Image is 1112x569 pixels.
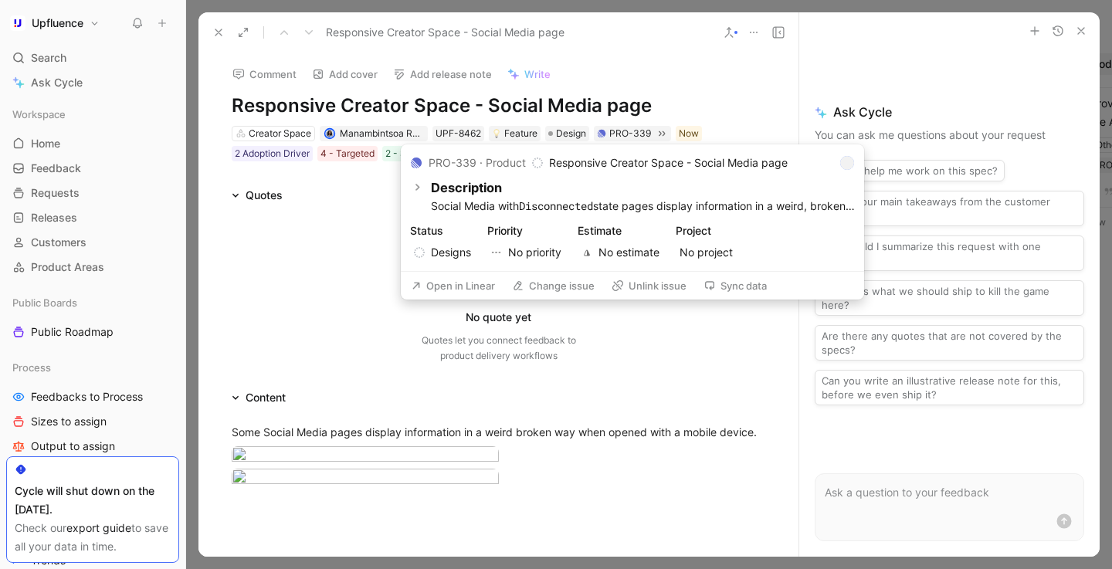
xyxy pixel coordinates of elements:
[246,388,286,407] div: Content
[31,73,83,92] span: Ask Cycle
[12,360,51,375] span: Process
[429,154,526,172] div: PRO-339 · Product
[232,469,499,489] img: Screenshot 2025-09-26 at 17.35.12.png
[815,191,1084,226] button: What’s your main takeaways from the customer quotes?
[31,414,107,429] span: Sizes to assign
[32,16,83,30] h1: Upfluence
[225,186,289,205] div: Quotes
[232,424,766,440] div: Some Social Media pages display information in a weird broken way when opened with a mobile device.
[578,222,663,240] div: Estimate
[545,126,589,141] div: Design
[6,291,179,344] div: Public BoardsPublic Roadmap
[489,126,541,141] div: 💡Feature
[6,206,179,229] a: Releases
[235,146,310,161] div: 2 Adoption Driver
[6,181,179,205] a: Requests
[6,103,179,126] div: Workspace
[31,259,104,275] span: Product Areas
[31,389,143,405] span: Feedbacks to Process
[6,256,179,279] a: Product Areas
[305,63,385,85] button: Add cover
[414,247,425,258] svg: Backlog
[10,15,25,31] img: Upfluence
[815,235,1084,271] button: How could I summarize this request with one quote?
[815,126,1084,144] p: You can ask me questions about your request
[532,157,543,168] svg: Backlog
[340,127,463,139] span: Manambintsoa RABETRANO
[249,126,311,141] div: Creator Space
[66,521,131,534] a: export guide
[31,185,80,201] span: Requests
[500,63,558,85] button: Write
[6,410,179,433] a: Sizes to assign
[6,356,179,483] div: ProcessFeedbacks to ProcessSizes to assignOutput to assignBusiness Focus to assign
[31,136,60,151] span: Home
[31,49,66,67] span: Search
[466,308,531,327] div: No quote yet
[6,385,179,408] a: Feedbacks to Process
[31,210,77,225] span: Releases
[31,161,81,176] span: Feedback
[487,222,565,240] div: Priority
[581,243,659,262] span: No estimate
[815,280,1084,316] button: Any ideas what we should ship to kill the game here?
[225,63,303,85] button: Comment
[431,197,855,215] p: Social Media with state pages display information in a weird, broken way when opened with a mobil...
[422,333,576,364] div: Quotes let you connect feedback to product delivery workflows
[487,243,565,262] button: No priority
[6,320,179,344] a: Public Roadmap
[410,243,475,262] button: Designs
[326,129,334,137] img: avatar
[385,146,424,161] div: 2 - Small
[15,482,171,519] div: Cycle will shut down on the [DATE].
[676,222,737,240] div: Project
[6,291,179,314] div: Public Boards
[232,446,499,467] img: Screenshot 2025-09-26 at 17.34.45.png
[6,12,103,34] button: UpfluenceUpfluence
[6,46,179,69] div: Search
[6,132,179,155] a: Home
[815,325,1084,361] button: Are there any quotes that are not covered by the specs?
[815,160,1005,181] button: Can you help me work on this spec?
[232,93,766,118] h1: Responsive Creator Space - Social Media page
[815,103,1084,121] span: Ask Cycle
[556,126,586,141] span: Design
[492,129,501,138] img: 💡
[225,388,292,407] div: Content
[524,67,551,81] span: Write
[680,243,733,262] span: No project
[679,126,699,141] div: Now
[12,107,66,122] span: Workspace
[31,235,86,250] span: Customers
[386,63,499,85] button: Add release note
[6,356,179,379] div: Process
[15,519,171,556] div: Check our to save all your data in time.
[6,435,179,458] a: Output to assign
[436,126,481,141] div: UPF-8462
[404,275,502,296] button: Open in Linear
[815,370,1084,405] button: Can you write an illustrative release note for this, before we even ship it?
[431,180,502,195] strong: Description
[6,71,179,94] a: Ask Cycle
[609,126,651,141] div: PRO-339
[6,157,179,180] a: Feedback
[519,198,593,213] code: Disconnected
[6,231,179,254] a: Customers
[491,243,561,262] span: No priority
[492,126,537,141] div: Feature
[31,324,114,340] span: Public Roadmap
[505,275,602,296] button: Change issue
[320,146,375,161] div: 4 - Targeted
[549,154,788,172] p: Responsive Creator Space - Social Media page
[410,222,475,240] div: Status
[697,275,774,296] button: Sync data
[31,439,115,454] span: Output to assign
[246,186,283,205] div: Quotes
[605,275,693,296] button: Unlink issue
[414,243,471,262] span: Designs
[12,295,77,310] span: Public Boards
[676,243,737,262] button: No project
[326,23,564,42] span: Responsive Creator Space - Social Media page
[578,243,663,262] button: No estimate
